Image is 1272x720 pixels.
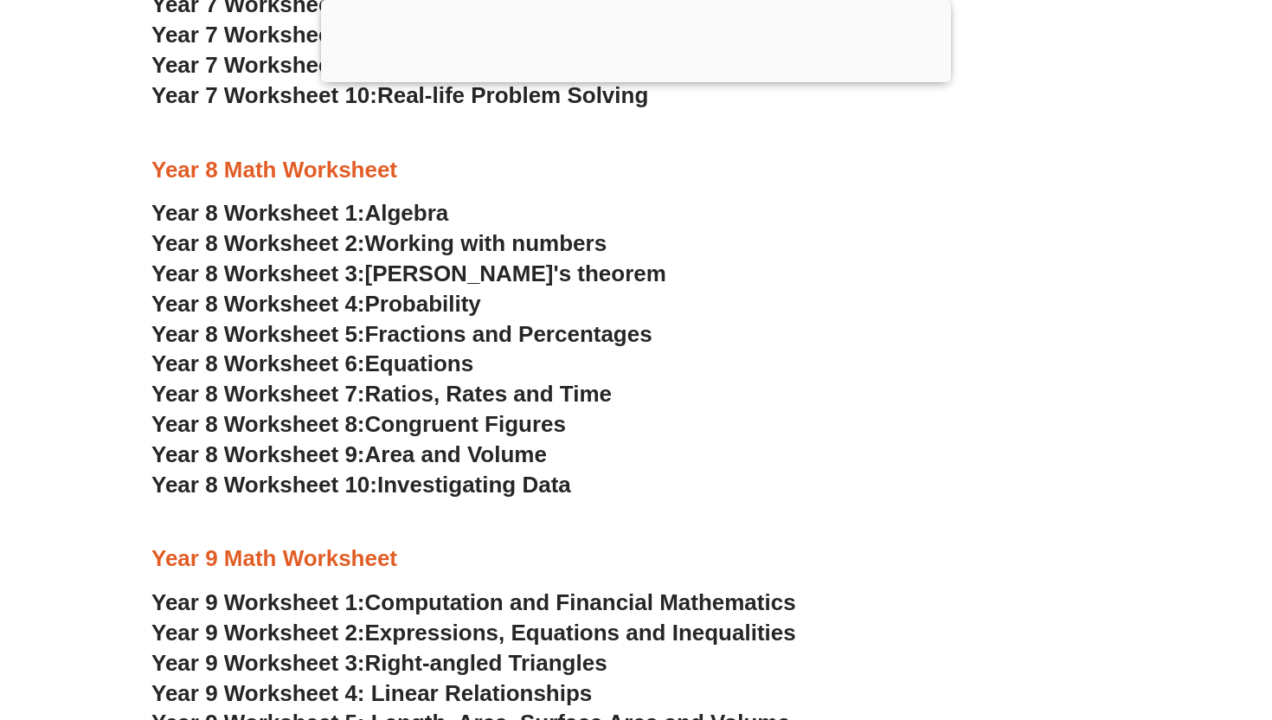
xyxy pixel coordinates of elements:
span: Investigating Data [377,472,571,498]
a: Year 8 Worksheet 10:Investigating Data [151,472,571,498]
a: Year 8 Worksheet 4:Probability [151,291,481,317]
span: [PERSON_NAME]'s theorem [365,260,666,286]
span: Year 7 Worksheet 8: [151,22,365,48]
h3: Year 8 Math Worksheet [151,156,1121,185]
a: Year 8 Worksheet 6:Equations [151,350,473,376]
a: Year 8 Worksheet 1:Algebra [151,200,448,226]
a: Year 9 Worksheet 3:Right-angled Triangles [151,650,607,676]
a: Year 9 Worksheet 4: Linear Relationships [151,680,592,706]
span: Year 8 Worksheet 2: [151,230,365,256]
a: Year 7 Worksheet 8:Measurements [151,22,522,48]
span: Algebra [365,200,449,226]
span: Computation and Financial Mathematics [365,589,796,615]
h3: Year 9 Math Worksheet [151,544,1121,574]
span: Year 9 Worksheet 1: [151,589,365,615]
a: Year 9 Worksheet 2:Expressions, Equations and Inequalities [151,620,796,646]
span: Ratios, Rates and Time [365,381,612,407]
span: Congruent Figures [365,411,566,437]
span: Year 8 Worksheet 3: [151,260,365,286]
span: Year 8 Worksheet 1: [151,200,365,226]
a: Year 8 Worksheet 8:Congruent Figures [151,411,566,437]
span: Year 8 Worksheet 7: [151,381,365,407]
a: Year 7 Worksheet 10:Real-life Problem Solving [151,82,648,108]
a: Year 8 Worksheet 7:Ratios, Rates and Time [151,381,612,407]
span: Probability [365,291,481,317]
span: Expressions, Equations and Inequalities [365,620,796,646]
span: Year 8 Worksheet 5: [151,321,365,347]
a: Year 8 Worksheet 5:Fractions and Percentages [151,321,652,347]
span: Year 8 Worksheet 10: [151,472,377,498]
span: Area and Volume [365,441,547,467]
span: Year 8 Worksheet 8: [151,411,365,437]
span: Year 8 Worksheet 4: [151,291,365,317]
a: Year 8 Worksheet 2:Working with numbers [151,230,607,256]
span: Real-life Problem Solving [377,82,648,108]
span: Year 8 Worksheet 9: [151,441,365,467]
span: Equations [365,350,474,376]
iframe: Chat Widget [975,524,1272,720]
span: Working with numbers [365,230,607,256]
a: Year 8 Worksheet 3:[PERSON_NAME]'s theorem [151,260,666,286]
span: Year 7 Worksheet 10: [151,82,377,108]
a: Year 7 Worksheet 9:Data and Statistics [151,52,566,78]
a: Year 8 Worksheet 9:Area and Volume [151,441,547,467]
span: Year 7 Worksheet 9: [151,52,365,78]
span: Right-angled Triangles [365,650,607,676]
a: Year 9 Worksheet 1:Computation and Financial Mathematics [151,589,796,615]
span: Year 9 Worksheet 3: [151,650,365,676]
span: Fractions and Percentages [365,321,652,347]
span: Year 8 Worksheet 6: [151,350,365,376]
span: Year 9 Worksheet 2: [151,620,365,646]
